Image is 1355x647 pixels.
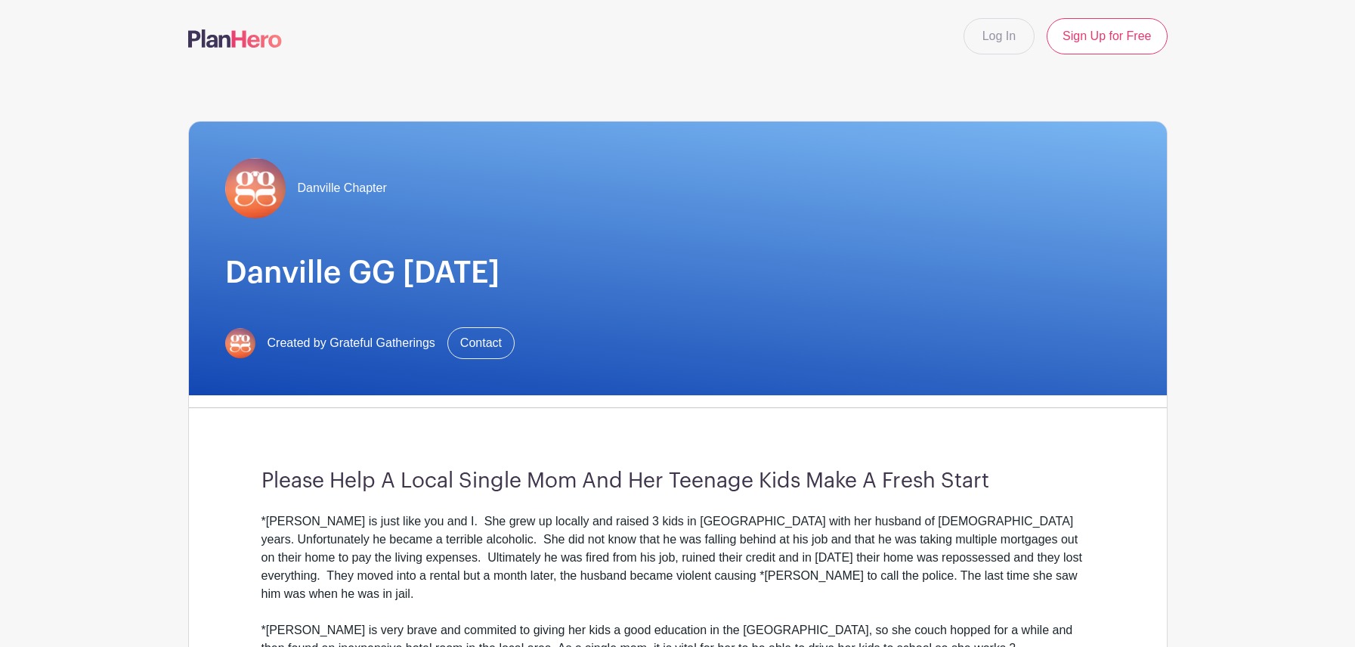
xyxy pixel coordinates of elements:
[1047,18,1167,54] a: Sign Up for Free
[261,512,1094,603] div: *[PERSON_NAME] is just like you and I. She grew up locally and raised 3 kids in [GEOGRAPHIC_DATA]...
[298,179,387,197] span: Danville Chapter
[225,255,1131,291] h1: Danville GG [DATE]
[188,29,282,48] img: logo-507f7623f17ff9eddc593b1ce0a138ce2505c220e1c5a4e2b4648c50719b7d32.svg
[225,328,255,358] img: gg-logo-planhero-final.png
[268,334,435,352] span: Created by Grateful Gatherings
[964,18,1035,54] a: Log In
[261,469,1094,494] h3: Please Help A Local Single Mom And Her Teenage Kids Make A Fresh Start
[447,327,515,359] a: Contact
[225,158,286,218] img: gg-logo-planhero-final.png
